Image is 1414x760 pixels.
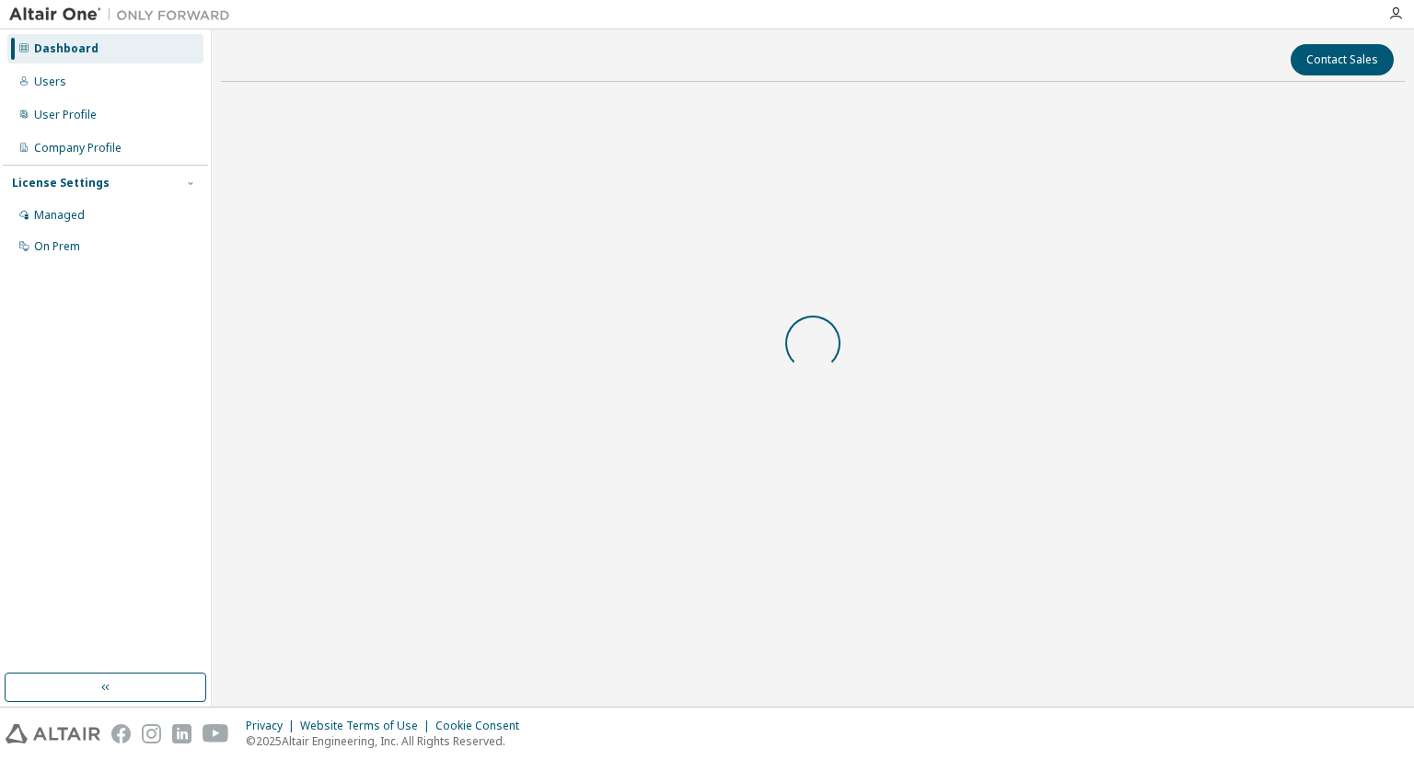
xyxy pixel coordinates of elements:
[203,724,229,743] img: youtube.svg
[34,75,66,89] div: Users
[34,141,122,155] div: Company Profile
[6,724,100,743] img: altair_logo.svg
[1291,44,1394,75] button: Contact Sales
[34,108,97,122] div: User Profile
[300,719,435,733] div: Website Terms of Use
[172,724,191,743] img: linkedin.svg
[142,724,161,743] img: instagram.svg
[34,208,85,223] div: Managed
[9,6,239,24] img: Altair One
[435,719,530,733] div: Cookie Consent
[12,176,110,190] div: License Settings
[34,239,80,254] div: On Prem
[246,733,530,749] p: © 2025 Altair Engineering, Inc. All Rights Reserved.
[111,724,131,743] img: facebook.svg
[34,41,99,56] div: Dashboard
[246,719,300,733] div: Privacy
